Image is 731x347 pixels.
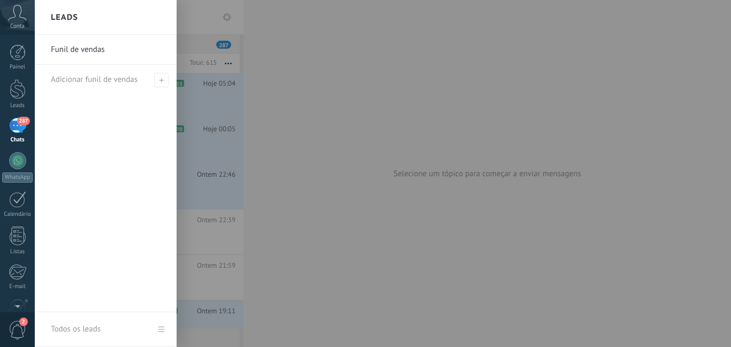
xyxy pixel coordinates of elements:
div: Leads [2,102,33,109]
div: Chats [2,137,33,144]
span: 2 [19,318,28,326]
span: Conta [10,23,25,30]
div: Painel [2,64,33,71]
h2: Leads [51,1,78,34]
span: Adicionar funil de vendas [51,74,138,85]
div: Todos os leads [51,314,101,344]
div: WhatsApp [2,172,33,183]
div: Listas [2,248,33,255]
a: Todos os leads [35,312,177,347]
span: 287 [17,117,29,125]
a: Funil de vendas [51,35,166,65]
span: Adicionar funil de vendas [154,73,169,87]
div: Calendário [2,211,33,218]
div: E-mail [2,283,33,290]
